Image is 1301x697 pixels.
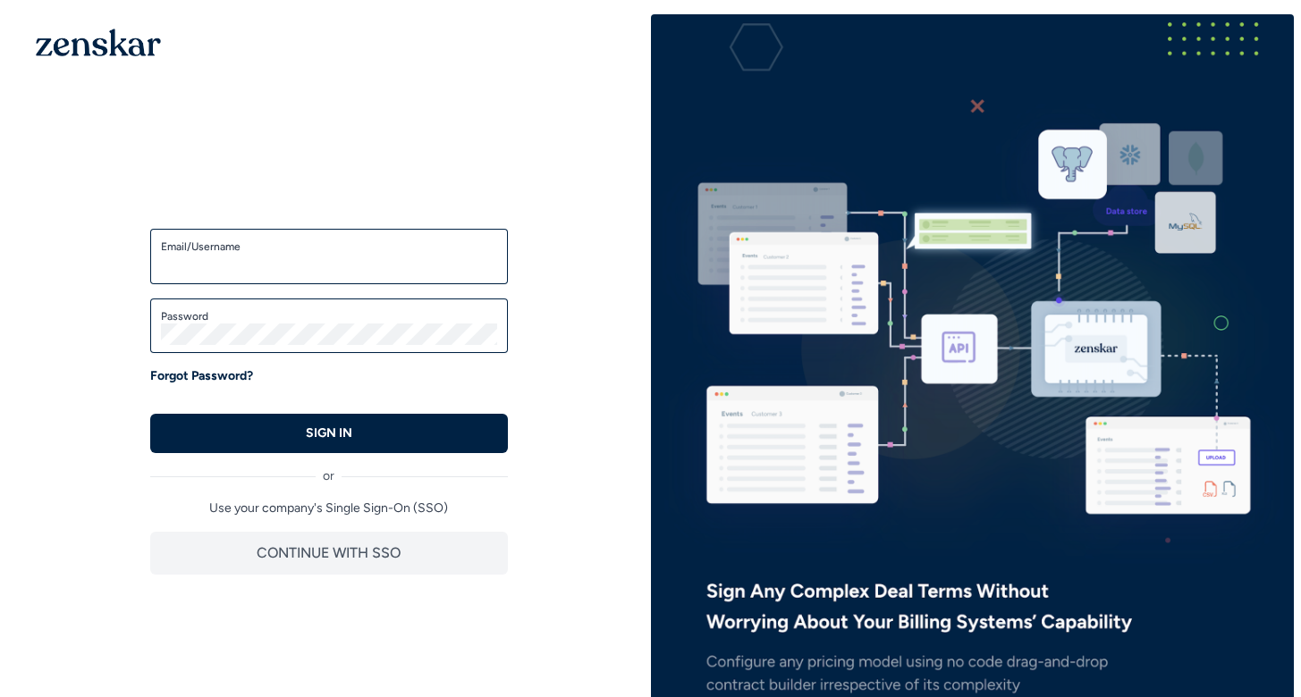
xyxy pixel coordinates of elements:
[150,532,508,575] button: CONTINUE WITH SSO
[161,309,497,323] label: Password
[150,453,508,485] div: or
[150,414,508,453] button: SIGN IN
[150,367,253,385] a: Forgot Password?
[36,29,161,56] img: 1OGAJ2xQqyY4LXKgY66KYq0eOWRCkrZdAb3gUhuVAqdWPZE9SRJmCz+oDMSn4zDLXe31Ii730ItAGKgCKgCCgCikA4Av8PJUP...
[161,239,497,254] label: Email/Username
[306,424,352,442] p: SIGN IN
[150,500,508,517] p: Use your company's Single Sign-On (SSO)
